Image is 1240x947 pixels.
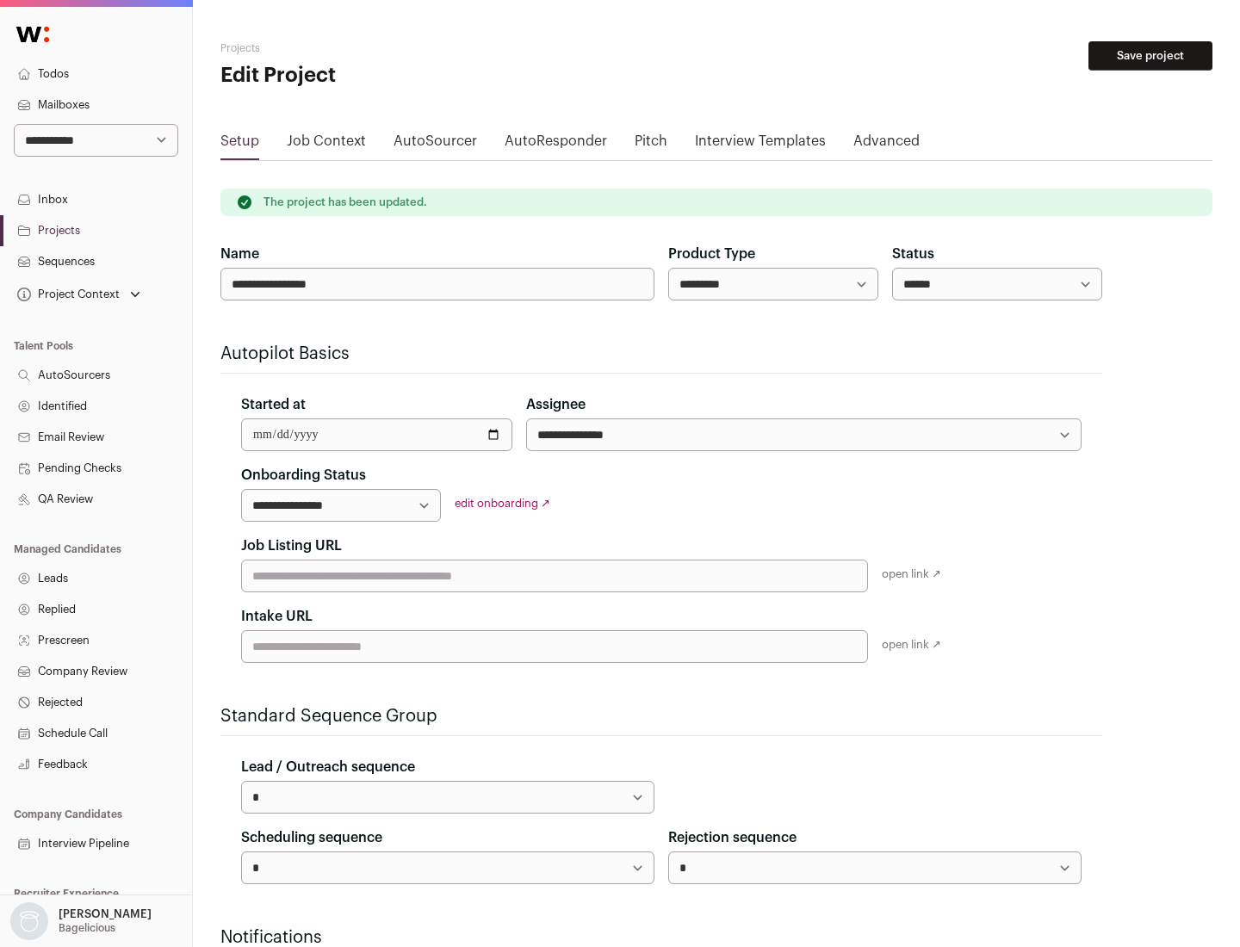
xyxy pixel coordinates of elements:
h1: Edit Project [220,62,551,90]
a: Job Context [287,131,366,158]
button: Open dropdown [14,282,144,306]
button: Save project [1088,41,1212,71]
label: Assignee [526,394,586,415]
label: Job Listing URL [241,535,342,556]
a: edit onboarding ↗ [455,498,550,509]
label: Status [892,244,934,264]
label: Scheduling sequence [241,827,382,848]
p: [PERSON_NAME] [59,907,152,921]
a: AutoResponder [505,131,607,158]
label: Product Type [668,244,755,264]
h2: Autopilot Basics [220,342,1102,366]
label: Intake URL [241,606,313,627]
button: Open dropdown [7,902,155,940]
h2: Standard Sequence Group [220,704,1102,728]
label: Name [220,244,259,264]
img: nopic.png [10,902,48,940]
img: Wellfound [7,17,59,52]
label: Rejection sequence [668,827,797,848]
label: Onboarding Status [241,465,366,486]
p: The project has been updated. [263,195,427,209]
div: Project Context [14,288,120,301]
a: Interview Templates [695,131,826,158]
h2: Projects [220,41,551,55]
a: Pitch [635,131,667,158]
label: Started at [241,394,306,415]
label: Lead / Outreach sequence [241,757,415,777]
p: Bagelicious [59,921,115,935]
a: Setup [220,131,259,158]
a: AutoSourcer [394,131,477,158]
a: Advanced [853,131,920,158]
